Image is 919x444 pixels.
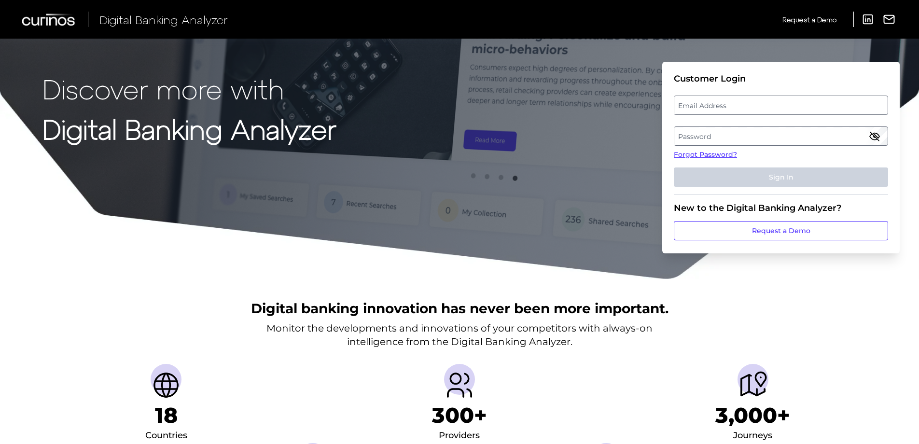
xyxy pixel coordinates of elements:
[674,167,888,187] button: Sign In
[145,428,187,444] div: Countries
[42,112,336,145] strong: Digital Banking Analyzer
[674,97,887,114] label: Email Address
[266,321,653,348] p: Monitor the developments and innovations of your competitors with always-on intelligence from the...
[782,15,836,24] span: Request a Demo
[733,428,772,444] div: Journeys
[674,73,888,84] div: Customer Login
[674,203,888,213] div: New to the Digital Banking Analyzer?
[674,127,887,145] label: Password
[439,428,480,444] div: Providers
[674,221,888,240] a: Request a Demo
[715,402,790,428] h1: 3,000+
[151,370,181,401] img: Countries
[99,13,228,27] span: Digital Banking Analyzer
[738,370,768,401] img: Journeys
[782,12,836,28] a: Request a Demo
[251,299,668,318] h2: Digital banking innovation has never been more important.
[42,73,336,104] p: Discover more with
[444,370,475,401] img: Providers
[674,150,888,160] a: Forgot Password?
[155,402,178,428] h1: 18
[432,402,487,428] h1: 300+
[22,14,76,26] img: Curinos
